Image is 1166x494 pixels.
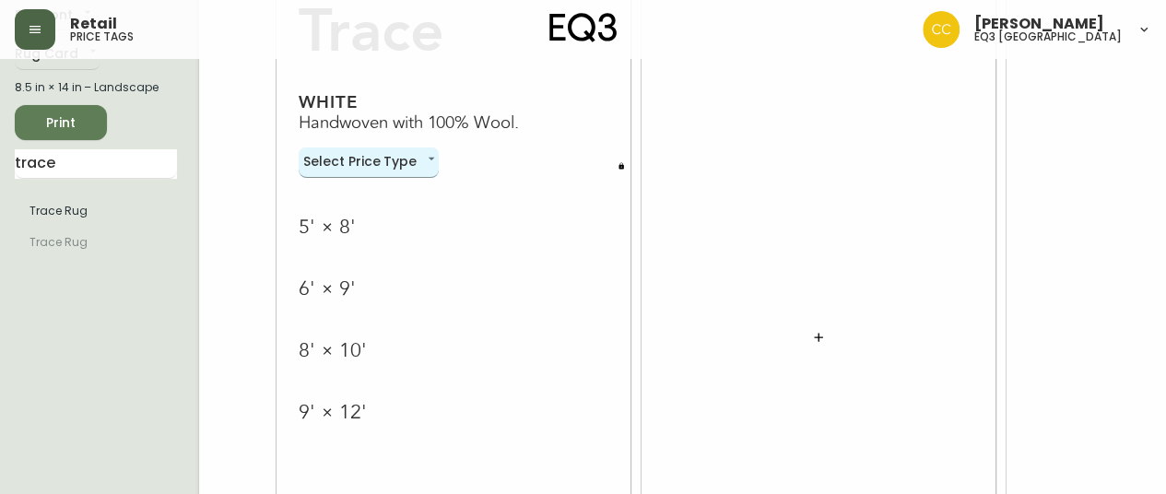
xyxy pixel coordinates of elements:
div: 8' × 10' [299,338,367,363]
h5: eq3 [GEOGRAPHIC_DATA] [974,31,1122,42]
span: Print [29,112,92,135]
span: Retail [70,17,117,31]
div: 5' × 8' [299,215,356,240]
div: White [299,91,608,112]
button: Print [15,105,107,140]
div: Select Price Type [299,147,439,178]
h5: price tags [70,31,134,42]
div: 9' × 12' [299,400,367,425]
span: [PERSON_NAME] [974,17,1104,31]
img: e5ae74ce19ac3445ee91f352311dd8f4 [923,11,960,48]
input: Search [15,149,177,179]
li: Rug Card [15,195,177,227]
div: 8.5 in × 14 in – Landscape [15,79,177,96]
li: Medium Hang Tag [15,227,177,258]
div: Handwoven with 100% Wool. [299,112,608,134]
img: logo [549,13,618,42]
div: 6' × 9' [299,276,356,301]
